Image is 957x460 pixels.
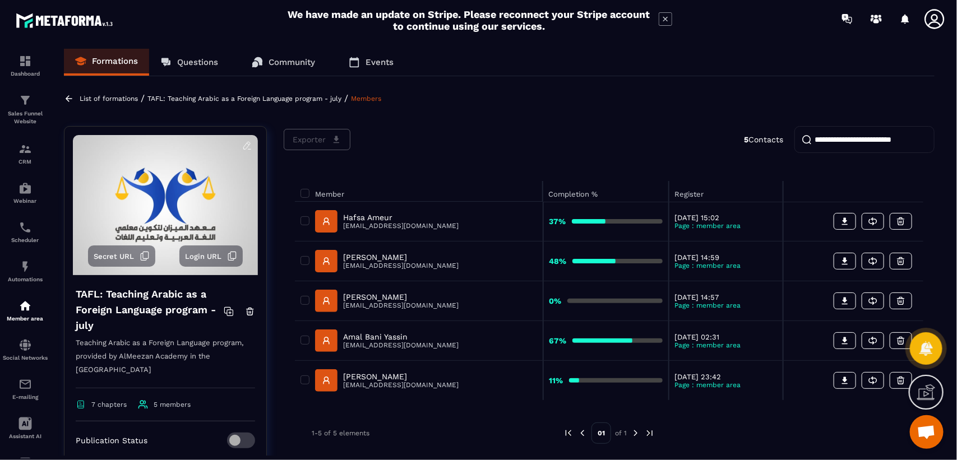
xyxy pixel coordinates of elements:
[3,369,48,408] a: emailemailE-mailing
[543,181,669,202] th: Completion %
[3,173,48,212] a: automationsautomationsWebinar
[285,8,653,32] h2: We have made an update on Stripe. Please reconnect your Stripe account to continue using our serv...
[19,378,32,391] img: email
[94,252,134,261] span: Secret URL
[91,401,127,408] span: 7 chapters
[3,315,48,322] p: Member area
[3,85,48,134] a: formationformationSales Funnel Website
[675,213,777,222] p: [DATE] 15:02
[19,94,32,107] img: formation
[3,237,48,243] p: Scheduler
[269,57,315,67] p: Community
[343,222,459,230] p: [EMAIL_ADDRESS][DOMAIN_NAME]
[3,159,48,165] p: CRM
[744,135,748,144] strong: 5
[3,134,48,173] a: formationformationCRM
[312,429,369,437] p: 1-5 of 5 elements
[3,252,48,291] a: automationsautomationsAutomations
[744,135,783,144] p: Contacts
[76,286,224,333] h4: TAFL: Teaching Arabic as a Foreign Language program - july
[343,292,459,301] p: [PERSON_NAME]
[19,221,32,234] img: scheduler
[3,330,48,369] a: social-networksocial-networkSocial Networks
[315,250,459,272] a: [PERSON_NAME][EMAIL_ADDRESS][DOMAIN_NAME]
[315,329,459,352] a: Amal Bani Yassin[EMAIL_ADDRESS][DOMAIN_NAME]
[549,296,562,305] strong: 0%
[92,56,138,66] p: Formations
[19,182,32,195] img: automations
[185,252,221,261] span: Login URL
[615,429,627,438] p: of 1
[910,415,944,449] div: Ouvrir le chat
[366,57,394,67] p: Events
[675,222,777,230] p: Page : member area
[343,253,459,262] p: [PERSON_NAME]
[675,381,777,389] p: Page : member area
[675,262,777,270] p: Page : member area
[19,54,32,68] img: formation
[343,213,459,222] p: Hafsa Ameur
[344,93,348,104] span: /
[563,428,574,438] img: prev
[315,369,459,392] a: [PERSON_NAME][EMAIL_ADDRESS][DOMAIN_NAME]
[343,332,459,341] p: Amal Bani Yassin
[149,49,229,76] a: Questions
[3,198,48,204] p: Webinar
[16,10,117,31] img: logo
[675,293,777,301] p: [DATE] 14:57
[3,46,48,85] a: formationformationDashboard
[3,408,48,448] a: Assistant AI
[343,372,459,381] p: [PERSON_NAME]
[343,341,459,349] p: [EMAIL_ADDRESS][DOMAIN_NAME]
[64,49,149,76] a: Formations
[19,338,32,352] img: social-network
[141,93,145,104] span: /
[669,181,783,202] th: Register
[73,135,258,275] img: background
[3,394,48,400] p: E-mailing
[315,290,459,312] a: [PERSON_NAME][EMAIL_ADDRESS][DOMAIN_NAME]
[351,95,381,103] a: Members
[19,260,32,273] img: automations
[19,142,32,156] img: formation
[3,355,48,361] p: Social Networks
[675,341,777,349] p: Page : member area
[154,401,191,408] span: 5 members
[3,212,48,252] a: schedulerschedulerScheduler
[3,71,48,77] p: Dashboard
[19,299,32,313] img: automations
[549,257,567,266] strong: 48%
[241,49,326,76] a: Community
[80,95,138,103] a: List of formations
[3,433,48,439] p: Assistant AI
[179,245,243,267] button: Login URL
[343,381,459,389] p: [EMAIL_ADDRESS][DOMAIN_NAME]
[675,373,777,381] p: [DATE] 23:42
[3,110,48,126] p: Sales Funnel Website
[177,57,218,67] p: Questions
[147,95,341,103] a: TAFL: Teaching Arabic as a Foreign Language program - july
[3,276,48,282] p: Automations
[549,217,566,226] strong: 37%
[343,262,459,270] p: [EMAIL_ADDRESS][DOMAIN_NAME]
[675,333,777,341] p: [DATE] 02:31
[76,436,147,445] p: Publication Status
[343,301,459,309] p: [EMAIL_ADDRESS][DOMAIN_NAME]
[549,376,563,385] strong: 11%
[675,301,777,309] p: Page : member area
[675,253,777,262] p: [DATE] 14:59
[295,181,543,202] th: Member
[76,336,255,388] p: Teaching Arabic as a Foreign Language program, provided by AlMeezan Academy in the [GEOGRAPHIC_DATA]
[315,210,459,233] a: Hafsa Ameur[EMAIL_ADDRESS][DOMAIN_NAME]
[88,245,155,267] button: Secret URL
[577,428,588,438] img: prev
[631,428,641,438] img: next
[645,428,655,438] img: next
[338,49,405,76] a: Events
[549,336,567,345] strong: 67%
[3,291,48,330] a: automationsautomationsMember area
[591,422,611,444] p: 01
